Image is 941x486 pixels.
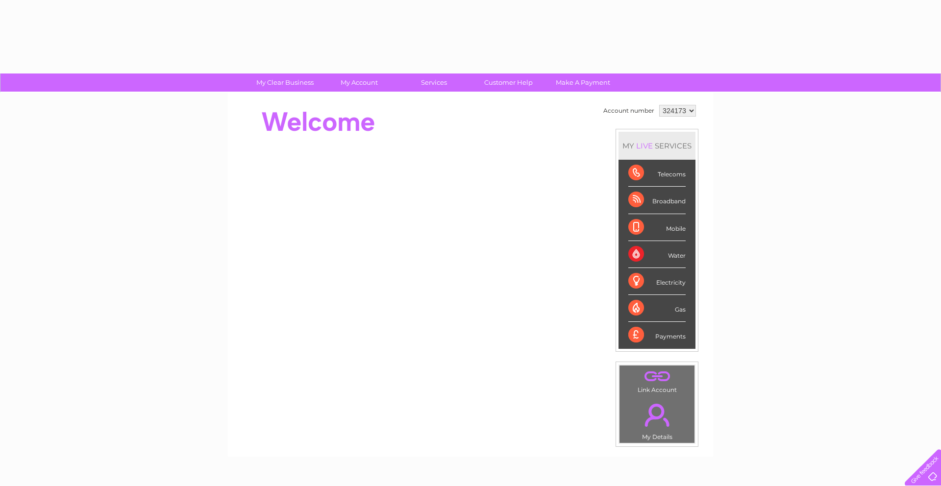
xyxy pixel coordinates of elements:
a: Services [394,73,474,92]
a: . [622,398,692,432]
div: Gas [628,295,686,322]
a: My Clear Business [245,73,325,92]
a: Make A Payment [543,73,623,92]
td: My Details [619,395,695,443]
div: Water [628,241,686,268]
a: Customer Help [468,73,549,92]
a: . [622,368,692,385]
td: Account number [601,102,657,119]
td: Link Account [619,365,695,396]
div: Electricity [628,268,686,295]
div: Payments [628,322,686,348]
div: Broadband [628,187,686,214]
a: My Account [319,73,400,92]
div: Telecoms [628,160,686,187]
div: Mobile [628,214,686,241]
div: LIVE [634,141,655,150]
div: MY SERVICES [619,132,695,160]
